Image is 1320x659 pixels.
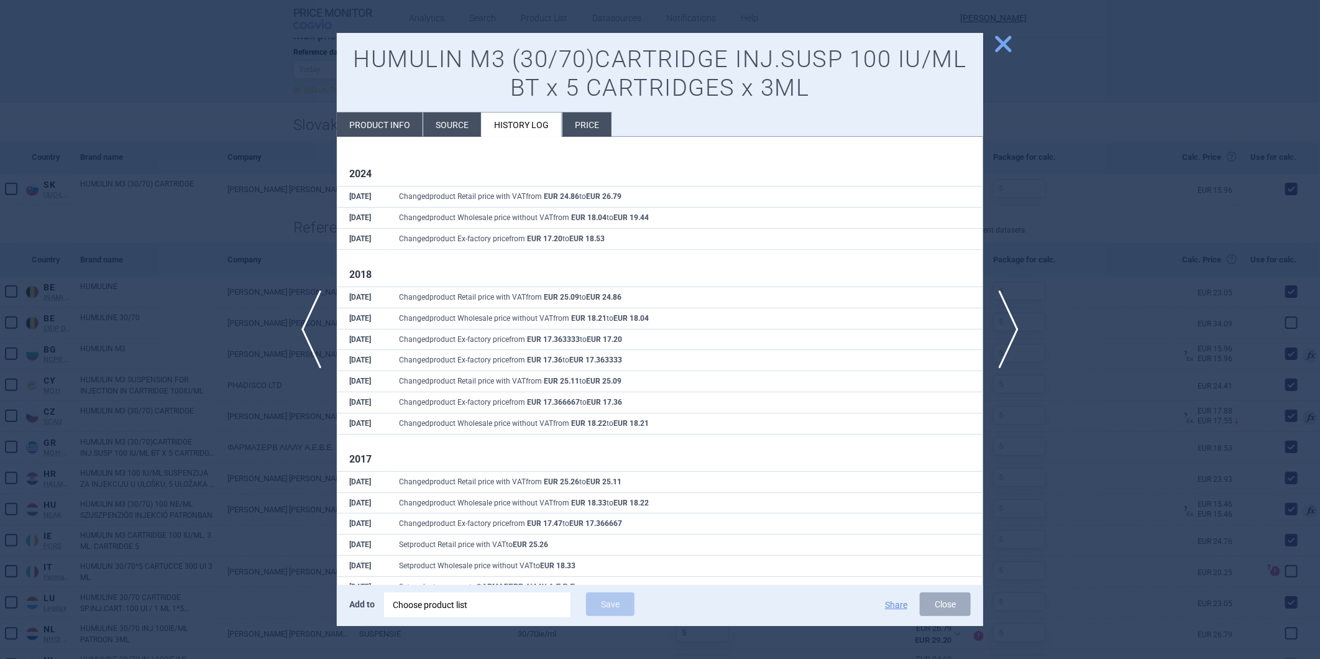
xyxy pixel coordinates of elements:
[586,377,621,385] strong: EUR 25.09
[337,492,387,514] th: [DATE]
[920,592,971,616] button: Close
[586,477,621,486] strong: EUR 25.11
[569,234,605,243] strong: EUR 18.53
[399,583,577,591] span: Set product company to
[337,535,387,556] th: [DATE]
[337,576,387,597] th: [DATE]
[423,113,481,137] li: Source
[613,419,649,428] strong: EUR 18.21
[527,356,562,364] strong: EUR 17.36
[527,234,562,243] strong: EUR 17.20
[337,392,387,413] th: [DATE]
[540,561,575,570] strong: EUR 18.33
[544,192,579,201] strong: EUR 24.86
[349,592,375,616] p: Add to
[399,377,621,385] span: Changed product Retail price with VAT from to
[337,514,387,535] th: [DATE]
[337,413,387,434] th: [DATE]
[613,499,649,507] strong: EUR 18.22
[399,398,622,407] span: Changed product Ex-factory price from to
[571,213,607,222] strong: EUR 18.04
[544,377,579,385] strong: EUR 25.11
[337,187,387,208] th: [DATE]
[337,208,387,229] th: [DATE]
[337,287,387,308] th: [DATE]
[337,555,387,576] th: [DATE]
[399,335,622,344] span: Changed product Ex-factory price from to
[527,335,580,344] strong: EUR 17.363333
[544,293,579,302] strong: EUR 25.09
[349,45,971,102] h1: HUMULIN M3 (30/70)CARTRIDGE INJ.SUSP 100 IU/ML BT x 5 CARTRIDGES x 3ML
[513,540,548,549] strong: EUR 25.26
[337,371,387,392] th: [DATE]
[349,269,971,280] h1: 2018
[586,592,635,616] button: Save
[586,293,621,302] strong: EUR 24.86
[399,356,622,364] span: Changed product Ex-factory price from to
[587,335,622,344] strong: EUR 17.20
[569,356,622,364] strong: EUR 17.363333
[569,519,622,528] strong: EUR 17.366667
[399,477,621,486] span: Changed product Retail price with VAT from to
[613,314,649,323] strong: EUR 18.04
[571,314,607,323] strong: EUR 18.21
[586,192,621,201] strong: EUR 26.79
[399,540,548,549] span: Set product Retail price with VAT to
[399,213,649,222] span: Changed product Wholesale price without VAT from to
[337,308,387,329] th: [DATE]
[349,168,971,180] h1: 2024
[337,471,387,492] th: [DATE]
[337,113,423,137] li: Product info
[399,234,605,243] span: Changed product Ex-factory price from to
[384,592,571,617] div: Choose product list
[527,519,562,528] strong: EUR 17.47
[885,601,907,609] button: Share
[399,519,622,528] span: Changed product Ex-factory price from to
[527,398,580,407] strong: EUR 17.366667
[399,314,649,323] span: Changed product Wholesale price without VAT from to
[399,499,649,507] span: Changed product Wholesale price without VAT from to
[399,293,621,302] span: Changed product Retail price with VAT from to
[399,192,621,201] span: Changed product Retail price with VAT from to
[399,419,649,428] span: Changed product Wholesale price without VAT from to
[562,113,612,137] li: Price
[544,477,579,486] strong: EUR 25.26
[399,561,575,570] span: Set product Wholesale price without VAT to
[476,583,577,591] strong: ΦΑΡΜΑΣΕΡΒ ΛΙΛΛΥ Α.Ε.Β.Ε.
[349,453,971,465] h1: 2017
[571,419,607,428] strong: EUR 18.22
[587,398,622,407] strong: EUR 17.36
[337,329,387,350] th: [DATE]
[571,499,607,507] strong: EUR 18.33
[482,113,562,137] li: History log
[393,592,562,617] div: Choose product list
[337,228,387,249] th: [DATE]
[337,350,387,371] th: [DATE]
[613,213,649,222] strong: EUR 19.44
